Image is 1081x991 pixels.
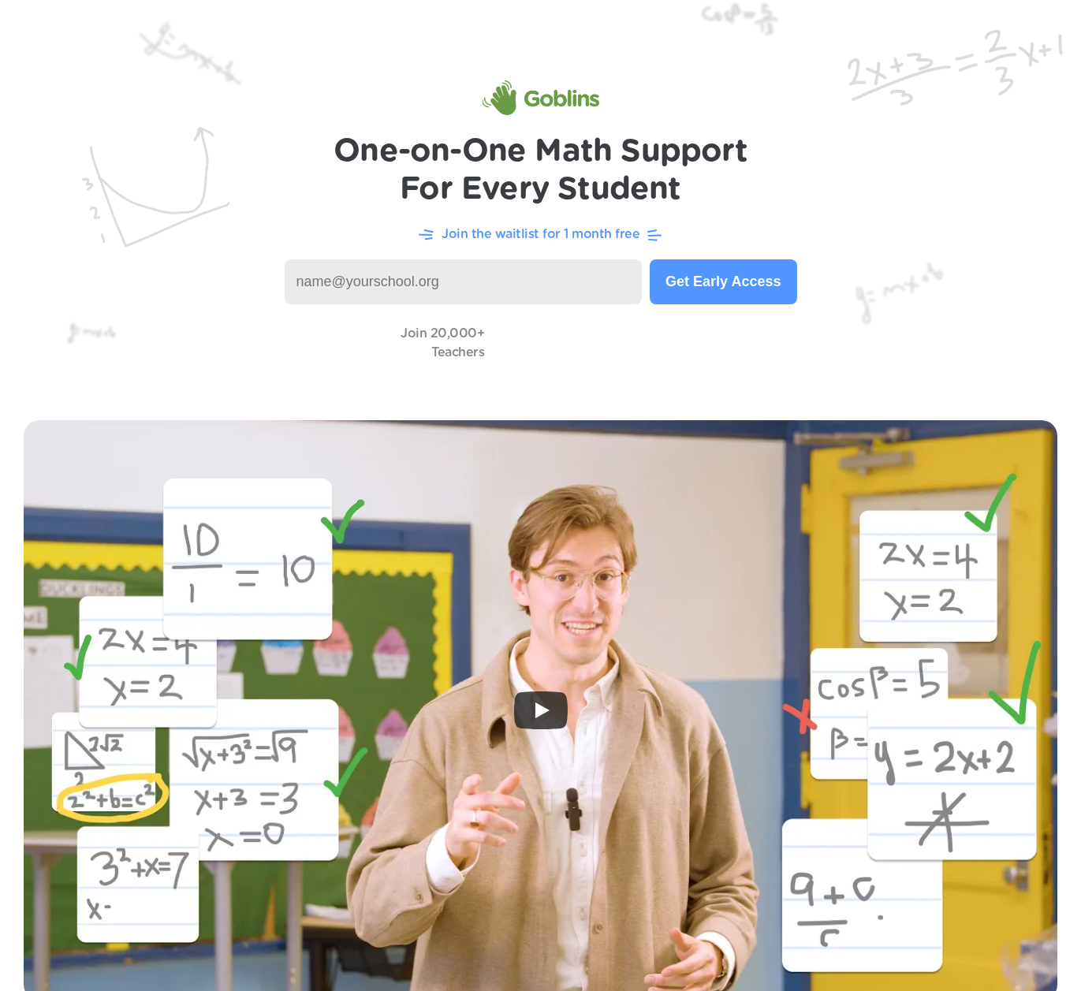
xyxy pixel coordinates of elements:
[442,225,639,244] p: Join the waitlist for 1 month free
[401,324,484,362] p: Join 20,000+ Teachers
[334,132,747,208] h1: One-on-One Math Support For Every Student
[285,259,643,304] input: name@yourschool.org
[514,691,568,729] button: Play
[650,259,796,304] button: Get Early Access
